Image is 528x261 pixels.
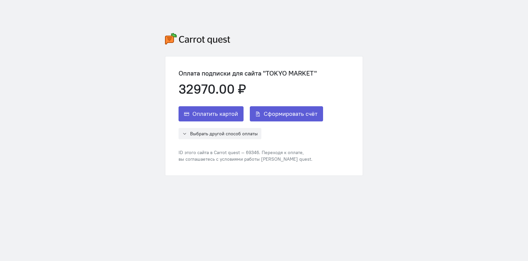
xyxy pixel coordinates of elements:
img: carrot-quest-logo.svg [165,33,230,45]
span: Выбрать другой способ оплаты [190,131,258,137]
div: 32970.00 ₽ [179,82,323,96]
button: Выбрать другой способ оплаты [179,128,261,139]
button: Оплатить картой [179,106,244,121]
button: Сформировать счёт [250,106,323,121]
div: Оплата подписки для сайта "TOKYO MARKET" [179,70,323,77]
span: Оплатить картой [192,110,238,118]
div: ID этого сайта в Carrot quest — 69346. Переходя к оплате, вы соглашаетесь с условиями работы [PER... [179,149,323,162]
span: Сформировать счёт [264,110,317,118]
